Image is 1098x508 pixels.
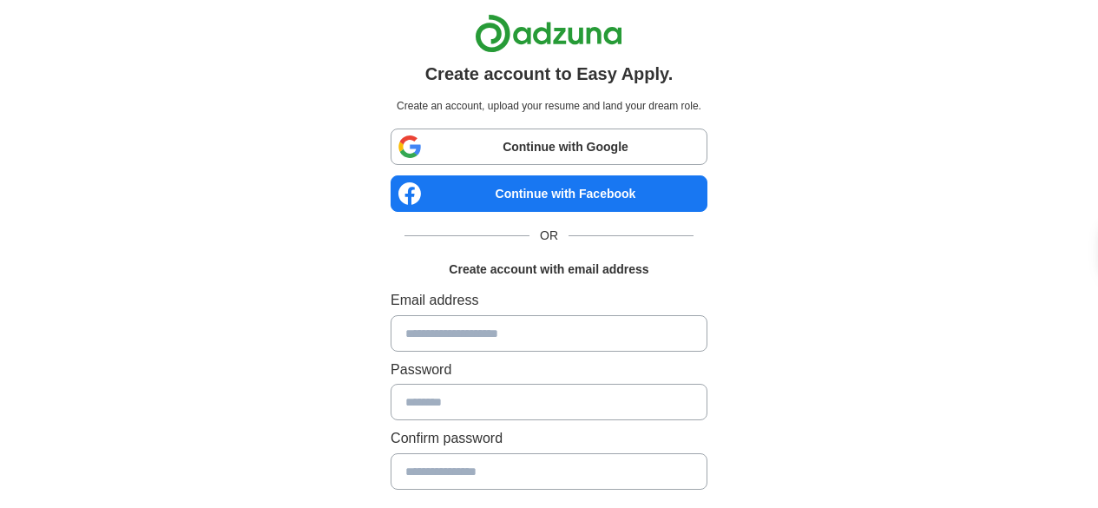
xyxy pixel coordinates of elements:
[391,129,707,165] a: Continue with Google
[391,359,707,381] label: Password
[529,226,569,245] span: OR
[391,289,707,312] label: Email address
[475,14,622,53] img: Adzuna logo
[394,98,704,115] p: Create an account, upload your resume and land your dream role.
[391,427,707,450] label: Confirm password
[391,175,707,212] a: Continue with Facebook
[425,60,674,88] h1: Create account to Easy Apply.
[449,260,648,279] h1: Create account with email address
